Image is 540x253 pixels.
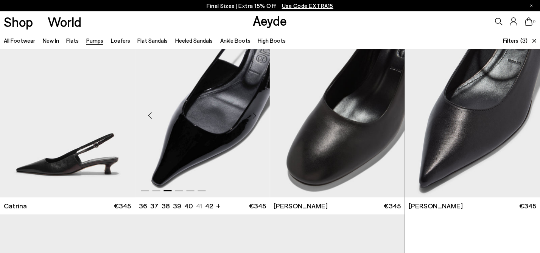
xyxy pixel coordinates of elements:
[135,197,270,214] a: 36 37 38 39 40 41 42 + €345
[135,28,270,197] img: Catrina Slingback Pumps
[405,28,540,197] a: Next slide Previous slide
[139,201,211,211] ul: variant
[274,201,328,211] span: [PERSON_NAME]
[519,201,536,211] span: €345
[282,2,333,9] span: Navigate to /collections/ss25-final-sizes
[525,17,532,26] a: 0
[243,104,266,127] div: Next slide
[216,200,220,211] li: +
[48,15,81,28] a: World
[114,201,131,211] span: €345
[405,28,540,197] div: 3 / 6
[4,15,33,28] a: Shop
[220,37,251,44] a: Ankle Boots
[111,37,130,44] a: Loafers
[503,37,518,44] span: Filters
[162,201,170,211] li: 38
[405,197,540,214] a: [PERSON_NAME] €345
[137,37,168,44] a: Flat Sandals
[175,37,213,44] a: Heeled Sandals
[532,20,536,24] span: 0
[249,201,266,211] span: €345
[409,201,463,211] span: [PERSON_NAME]
[205,201,213,211] li: 42
[139,201,147,211] li: 36
[258,37,286,44] a: High Boots
[270,28,405,197] img: Giotta Round-Toe Pumps
[405,28,540,197] img: Polina Mary-Jane Pumps
[150,201,159,211] li: 37
[139,104,162,127] div: Previous slide
[43,37,59,44] a: New In
[520,36,528,45] span: (3)
[4,201,27,211] span: Catrina
[270,28,405,197] a: Next slide Previous slide
[173,201,181,211] li: 39
[135,28,270,197] a: Next slide Previous slide
[384,201,401,211] span: €345
[207,1,333,11] p: Final Sizes | Extra 15% Off
[135,28,270,197] div: 3 / 6
[253,12,287,28] a: Aeyde
[270,28,405,197] div: 3 / 6
[66,37,79,44] a: Flats
[184,201,193,211] li: 40
[270,197,405,214] a: [PERSON_NAME] €345
[4,37,35,44] a: All Footwear
[86,37,103,44] a: Pumps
